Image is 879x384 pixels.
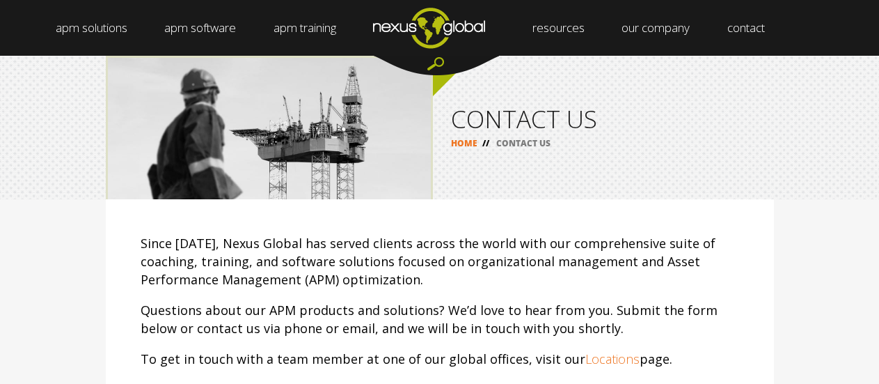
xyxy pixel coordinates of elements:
[477,137,494,149] span: //
[141,301,739,337] p: Questions about our APM products and solutions? We’d love to hear from you. Submit the form below...
[585,351,640,367] a: Locations
[141,350,739,368] p: To get in touch with a team member at one of our global offices, visit our page.
[451,137,477,149] a: HOME
[451,107,756,131] h1: CONTACT US
[141,234,739,289] p: Since [DATE], Nexus Global has served clients across the world with our comprehensive suite of co...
